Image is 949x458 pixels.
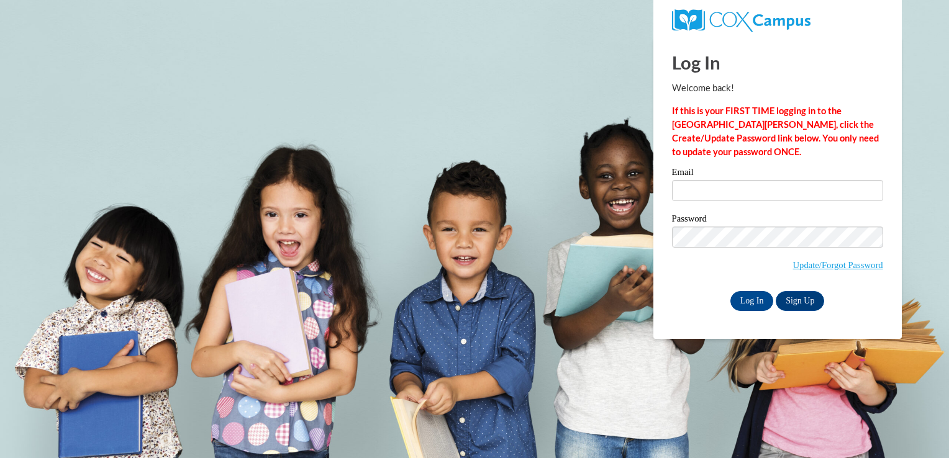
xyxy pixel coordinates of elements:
label: Password [672,214,883,227]
p: Welcome back! [672,81,883,95]
label: Email [672,168,883,180]
a: Sign Up [776,291,824,311]
input: Log In [730,291,774,311]
strong: If this is your FIRST TIME logging in to the [GEOGRAPHIC_DATA][PERSON_NAME], click the Create/Upd... [672,106,879,157]
a: Update/Forgot Password [793,260,883,270]
a: COX Campus [672,14,811,25]
h1: Log In [672,50,883,75]
img: COX Campus [672,9,811,32]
